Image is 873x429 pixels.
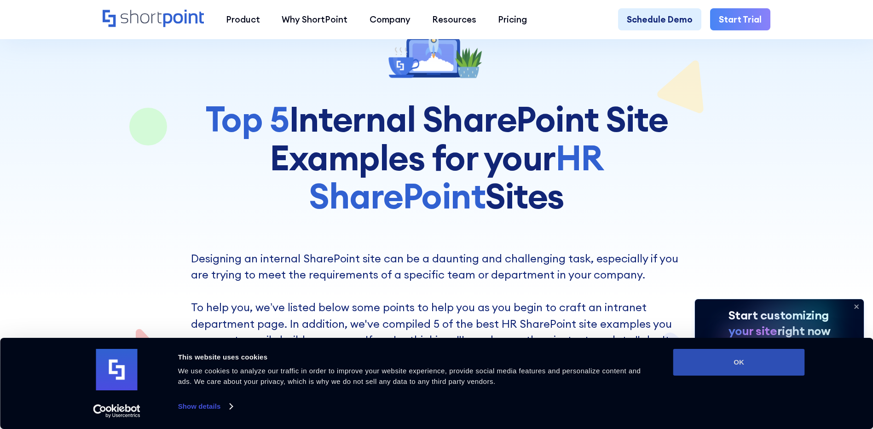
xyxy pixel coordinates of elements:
div: Pricing [498,13,527,26]
a: Home [103,10,204,29]
p: Designing an internal SharePoint site can be a daunting and challenging task, especially if you a... [191,250,682,382]
div: Resources [432,13,476,26]
button: OK [673,349,805,376]
a: Schedule Demo [618,8,701,30]
a: Product [215,8,271,30]
a: Resources [421,8,487,30]
div: Product [226,13,260,26]
a: Pricing [487,8,538,30]
div: This website uses cookies [178,352,653,363]
img: logo [96,349,138,390]
a: Usercentrics Cookiebot - opens in a new window [76,404,157,418]
span: HR SharePoint [309,135,603,218]
a: Start Trial [710,8,770,30]
a: Company [358,8,421,30]
a: Why ShortPoint [271,8,358,30]
span: We use cookies to analyze our traffic in order to improve your website experience, provide social... [178,367,641,385]
h1: Internal SharePoint Site Examples for your Sites [191,100,682,215]
div: Company [370,13,410,26]
a: Show details [178,400,232,413]
div: Why ShortPoint [282,13,347,26]
span: Top 5 [205,97,289,141]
